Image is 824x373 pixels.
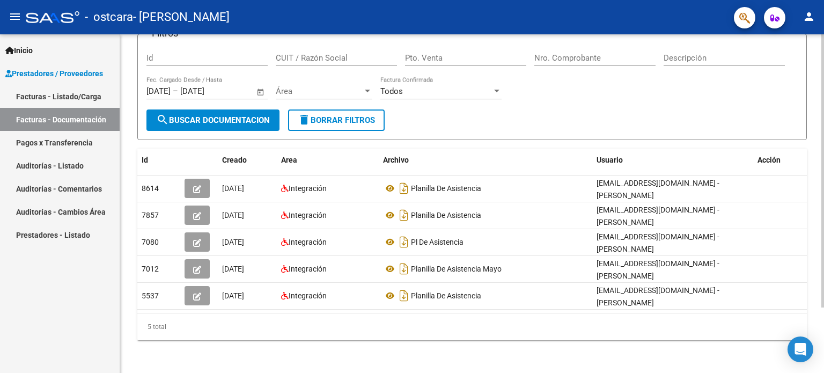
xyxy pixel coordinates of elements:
span: Borrar Filtros [298,115,375,125]
mat-icon: delete [298,113,311,126]
input: Fecha inicio [146,86,171,96]
i: Descargar documento [397,233,411,251]
span: [DATE] [222,184,244,193]
span: Planilla De Asistencia [411,291,481,300]
span: Pl De Asistencia [411,238,464,246]
span: Prestadores / Proveedores [5,68,103,79]
i: Descargar documento [397,260,411,277]
span: [DATE] [222,211,244,220]
span: - [PERSON_NAME] [133,5,230,29]
span: Planilla De Asistencia Mayo [411,265,502,273]
span: 5537 [142,291,159,300]
span: [EMAIL_ADDRESS][DOMAIN_NAME] - [PERSON_NAME] [597,179,719,200]
button: Borrar Filtros [288,109,385,131]
i: Descargar documento [397,180,411,197]
span: - ostcara [85,5,133,29]
div: 5 total [137,313,807,340]
span: Integración [289,238,327,246]
span: Integración [289,291,327,300]
span: Creado [222,156,247,164]
span: 7012 [142,265,159,273]
span: Area [281,156,297,164]
span: Integración [289,211,327,220]
span: 7857 [142,211,159,220]
datatable-header-cell: Acción [753,149,807,172]
span: [DATE] [222,265,244,273]
span: [DATE] [222,238,244,246]
i: Descargar documento [397,207,411,224]
mat-icon: menu [9,10,21,23]
datatable-header-cell: Creado [218,149,277,172]
mat-icon: person [803,10,815,23]
button: Buscar Documentacion [146,109,279,131]
span: Todos [380,86,403,96]
span: [EMAIL_ADDRESS][DOMAIN_NAME] - [PERSON_NAME] [597,286,719,307]
div: Open Intercom Messenger [788,337,813,362]
span: Buscar Documentacion [156,115,270,125]
span: Integración [289,184,327,193]
span: Id [142,156,148,164]
span: Área [276,86,363,96]
datatable-header-cell: Area [277,149,379,172]
button: Open calendar [255,86,267,98]
datatable-header-cell: Archivo [379,149,592,172]
datatable-header-cell: Usuario [592,149,753,172]
span: Planilla De Asistencia [411,211,481,220]
span: [EMAIL_ADDRESS][DOMAIN_NAME] - [PERSON_NAME] [597,206,719,226]
span: 8614 [142,184,159,193]
span: Planilla De Asistencia [411,184,481,193]
datatable-header-cell: Id [137,149,180,172]
span: Usuario [597,156,623,164]
span: Inicio [5,45,33,56]
span: 7080 [142,238,159,246]
span: – [173,86,178,96]
span: Acción [757,156,781,164]
span: [DATE] [222,291,244,300]
span: Archivo [383,156,409,164]
i: Descargar documento [397,287,411,304]
mat-icon: search [156,113,169,126]
span: [EMAIL_ADDRESS][DOMAIN_NAME] - [PERSON_NAME] [597,259,719,280]
span: Integración [289,265,327,273]
input: Fecha fin [180,86,232,96]
span: [EMAIL_ADDRESS][DOMAIN_NAME] - [PERSON_NAME] [597,232,719,253]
